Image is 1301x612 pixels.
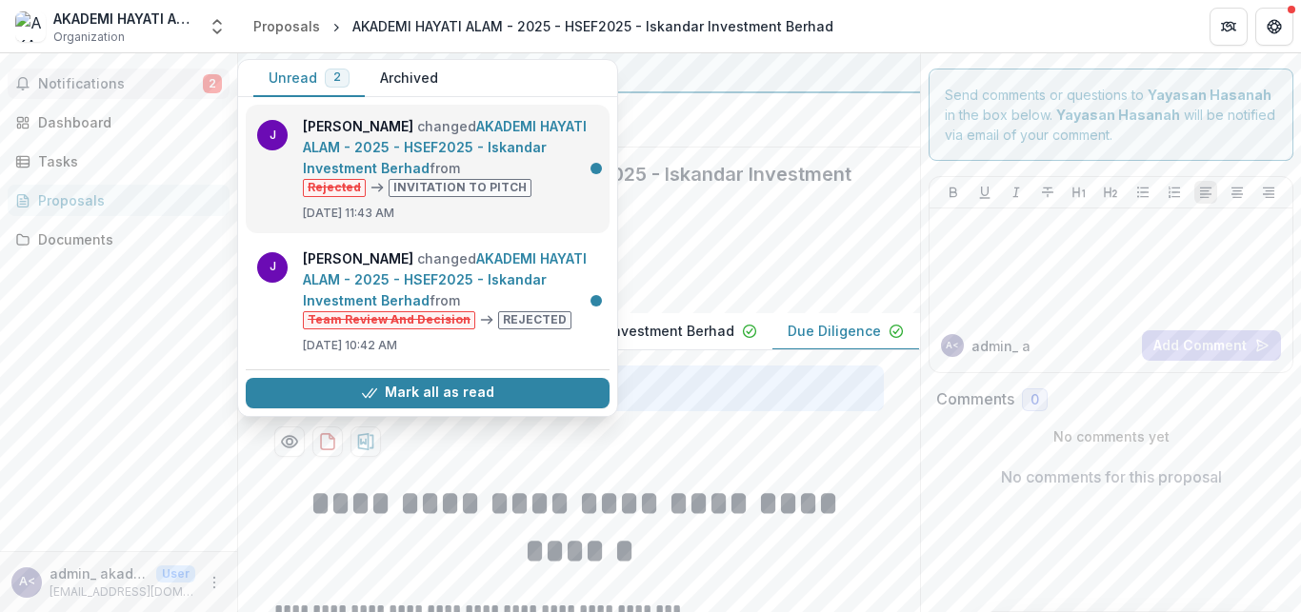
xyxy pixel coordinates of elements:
[1031,392,1039,408] span: 0
[1056,107,1180,123] strong: Yayasan Hasanah
[1131,181,1154,204] button: Bullet List
[936,426,1286,446] p: No comments yet
[246,12,328,40] a: Proposals
[1148,87,1271,103] strong: Yayasan Hasanah
[946,341,959,350] div: admin_ akademihayatialam <akademihayatialamadmn@gmail.com>
[352,16,833,36] div: AKADEMI HAYATI ALAM - 2025 - HSEF2025 - Iskandar Investment Berhad
[1194,181,1217,204] button: Align Left
[303,250,587,308] a: AKADEMI HAYATI ALAM - 2025 - HSEF2025 - Iskandar Investment Berhad
[1210,8,1248,46] button: Partners
[8,185,230,216] a: Proposals
[253,60,365,97] button: Unread
[1001,465,1222,488] p: No comments for this proposal
[203,571,226,594] button: More
[53,9,196,29] div: AKADEMI HAYATI ALAM
[8,146,230,177] a: Tasks
[246,378,610,408] button: Mark all as read
[303,118,587,176] a: AKADEMI HAYATI ALAM - 2025 - HSEF2025 - Iskandar Investment Berhad
[203,74,222,93] span: 2
[973,181,996,204] button: Underline
[312,426,343,457] button: download-proposal
[38,76,203,92] span: Notifications
[1099,181,1122,204] button: Heading 2
[38,112,214,132] div: Dashboard
[1005,181,1028,204] button: Italicize
[38,229,214,249] div: Documents
[156,565,195,582] p: User
[253,16,320,36] div: Proposals
[204,8,230,46] button: Open entity switcher
[971,336,1031,356] p: admin_ a
[8,107,230,138] a: Dashboard
[1142,330,1281,361] button: Add Comment
[8,224,230,255] a: Documents
[1068,181,1091,204] button: Heading 1
[365,60,453,97] button: Archived
[333,70,341,84] span: 2
[19,576,35,588] div: admin_ akademihayatialam <akademihayatialamadmn@gmail.com>
[38,190,214,210] div: Proposals
[936,390,1014,408] h2: Comments
[942,181,965,204] button: Bold
[1036,181,1059,204] button: Strike
[274,426,305,457] button: Preview 3f427173-e278-4f5d-ac97-5c4a69f97679-1.pdf
[15,11,46,42] img: AKADEMI HAYATI ALAM
[246,12,841,40] nav: breadcrumb
[929,69,1293,161] div: Send comments or questions to in the box below. will be notified via email of your comment.
[1257,181,1280,204] button: Align Right
[303,116,598,197] p: changed from
[303,248,598,329] p: changed from
[1255,8,1293,46] button: Get Help
[1163,181,1186,204] button: Ordered List
[8,69,230,99] button: Notifications2
[1226,181,1249,204] button: Align Center
[38,151,214,171] div: Tasks
[350,426,381,457] button: download-proposal
[53,29,125,46] span: Organization
[50,563,149,583] p: admin_ akademihayatialam <[EMAIL_ADDRESS][DOMAIN_NAME]>
[50,583,195,601] p: [EMAIL_ADDRESS][DOMAIN_NAME]
[788,321,881,341] p: Due Diligence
